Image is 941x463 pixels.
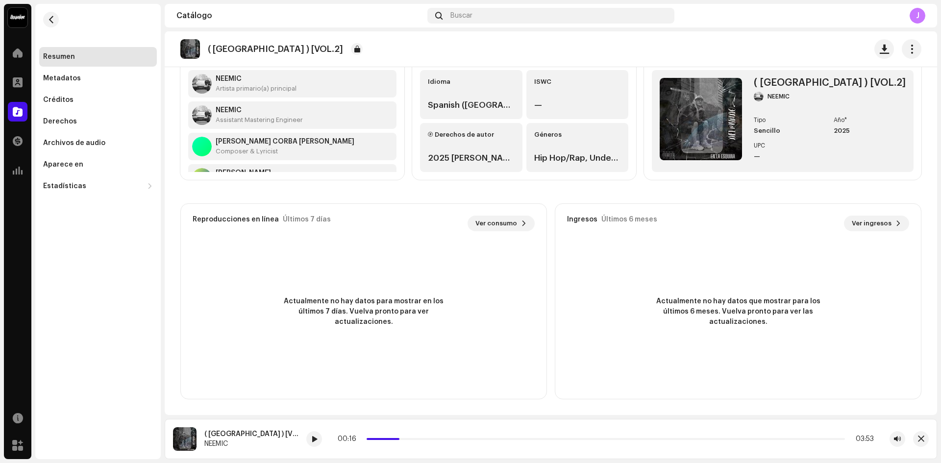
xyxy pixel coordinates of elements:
span: Ver consumo [475,214,517,233]
strong: NEEMIC [216,106,303,114]
re-m-nav-item: Archivos de audio [39,133,157,153]
div: 2025 [PERSON_NAME] CORBA [PERSON_NAME] [428,152,515,164]
img: 6589e9e5-67d7-44ac-b7da-34429e93e86b [173,427,197,451]
div: Assistant Mastering Engineer [216,116,303,124]
div: Últimos 7 días [283,216,331,223]
div: J [910,8,925,24]
img: 10370c6a-d0e2-4592-b8a2-38f444b0ca44 [8,8,27,27]
div: Últimos 6 meses [601,216,657,223]
img: 6589e9e5-67d7-44ac-b7da-34429e93e86b [660,78,742,160]
div: Sencillo [754,127,826,135]
div: Ⓟ Derechos de autor [428,131,515,139]
div: Resumen [43,53,75,61]
span: Actualmente no hay datos que mostrar para los últimos 6 meses. Vuelva pronto para ver las actuali... [650,296,826,327]
span: Ver ingresos [852,214,891,233]
div: Reproducciones en línea [193,216,279,223]
div: Archivos de audio [43,139,105,147]
div: Derechos [43,118,77,125]
div: ( [GEOGRAPHIC_DATA] ) [VOL.2] [204,430,298,438]
div: UPC [754,143,826,148]
div: 03:53 [849,435,874,443]
div: Géneros [534,131,621,139]
span: Actualmente no hay datos para mostrar en los últimos 7 días. Vuelva pronto para ver actualizaciones. [275,296,452,327]
strong: JUAN STEVAN CORBA MORALES [216,138,354,146]
re-m-nav-item: Metadatos [39,69,157,88]
re-m-nav-dropdown: Estadísticas [39,176,157,196]
re-m-nav-item: Créditos [39,90,157,110]
span: Buscar [450,12,472,20]
div: Composer & Lyricist [216,147,354,155]
re-m-nav-item: Derechos [39,112,157,131]
re-m-nav-item: Resumen [39,47,157,67]
strong: NICOLAS MAYORGA [216,169,271,177]
button: Ver consumo [468,216,535,231]
img: 6589e9e5-67d7-44ac-b7da-34429e93e86b [180,39,200,59]
div: 2025 [834,127,906,135]
re-m-nav-item: Aparece en [39,155,157,174]
div: Créditos [43,96,74,104]
div: 00:16 [338,435,363,443]
div: Ingresos [567,216,597,223]
button: Ver ingresos [844,216,909,231]
div: — [754,152,826,160]
div: Tipo [754,117,826,123]
div: Hip Hop/Rap, Underground Rap [534,152,621,164]
p: ( [GEOGRAPHIC_DATA] ) [VOL.2] [208,44,343,54]
img: 84138385-9672-4f1e-88fc-84a74068b455 [192,105,212,125]
div: Catálogo [176,12,423,20]
div: Estadísticas [43,182,86,190]
div: Aparece en [43,161,83,169]
div: NEEMIC [204,440,298,448]
div: Metadatos [43,74,81,82]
